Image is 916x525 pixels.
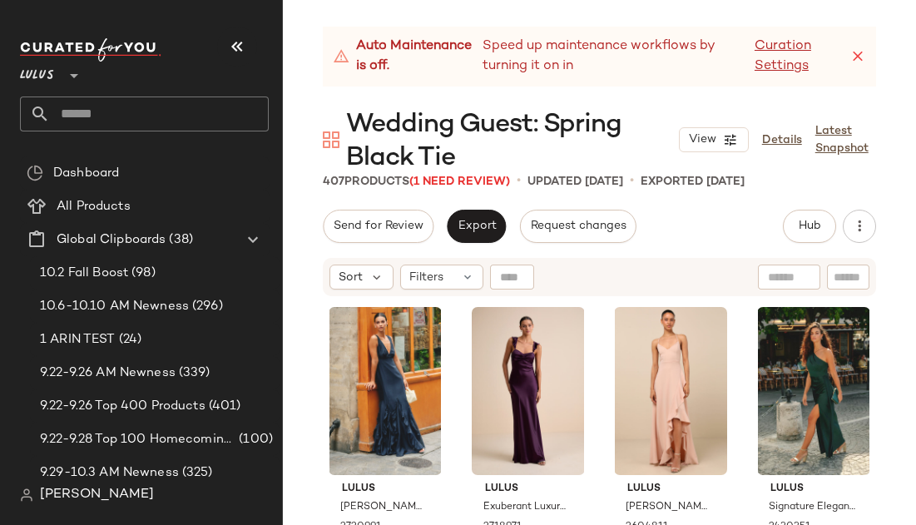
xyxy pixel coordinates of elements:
span: (100) [235,430,273,449]
span: 9.29-10.3 AM Newness [40,463,179,483]
span: (339) [176,364,210,383]
span: 9.22-9.26 Top 400 Products [40,397,205,416]
button: Export [447,210,506,243]
span: View [688,133,716,146]
span: Send for Review [333,220,423,233]
span: Filters [409,269,443,286]
img: 13112101_2720991.jpg [329,307,442,475]
span: Global Clipboards [57,230,166,250]
img: 12596981_2604811.jpg [614,307,727,475]
span: Dashboard [53,164,119,183]
button: Send for Review [323,210,433,243]
span: 10.2 Fall Boost [40,264,128,283]
img: svg%3e [20,488,33,502]
span: (38) [166,230,193,250]
button: Hub [783,210,836,243]
img: svg%3e [323,131,339,148]
span: Lulus [20,57,54,87]
span: Request changes [530,220,626,233]
span: • [517,171,521,191]
span: (296) [189,297,223,316]
span: Wedding Guest: Spring Black Tie [346,108,679,175]
button: Request changes [520,210,636,243]
span: Lulus [485,482,572,497]
span: Lulus [342,482,428,497]
span: (98) [128,264,156,283]
img: svg%3e [27,165,43,181]
span: Lulus [770,482,857,497]
span: Signature Elegance Emerald Satin One-Shoulder Maxi Dress [769,500,855,515]
span: Exuberant Luxury Plum Purple Satin Ruffled Lace-Up Maxi Dress [483,500,570,515]
strong: Auto Maintenance is off. [356,37,483,77]
a: Latest Snapshot [815,122,876,157]
button: View [679,127,749,152]
img: 2718971_01_hero_2025-08-15.jpg [472,307,585,475]
span: 9.22-9.28 Top 100 Homecoming Dresses [40,430,235,449]
span: (325) [179,463,213,483]
span: Sort [339,269,363,286]
span: (401) [205,397,241,416]
img: 13111941_2430351.jpg [757,307,870,475]
span: [PERSON_NAME] [40,485,154,505]
img: cfy_white_logo.C9jOOHJF.svg [20,38,161,62]
span: Export [457,220,496,233]
span: Hub [798,220,821,233]
p: Exported [DATE] [641,173,745,191]
span: All Products [57,197,131,216]
a: Details [762,131,802,149]
p: updated [DATE] [527,173,623,191]
span: 407 [323,176,344,188]
span: • [630,171,634,191]
span: 9.22-9.26 AM Newness [40,364,176,383]
span: 1 ARIN TEST [40,330,116,349]
span: (1 Need Review) [409,176,510,188]
span: [PERSON_NAME] Navy Floral Sleeveless Ruffled Maxi Dress [340,500,427,515]
span: (24) [116,330,142,349]
div: Products [323,173,510,191]
span: 10.6-10.10 AM Newness [40,297,189,316]
span: [PERSON_NAME] Light Blush Ruffled Tulip High-Low Maxi Dress [626,500,712,515]
a: Curation Settings [755,37,849,77]
span: Lulus [627,482,714,497]
div: Speed up maintenance workflows by turning it on in [333,37,849,77]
